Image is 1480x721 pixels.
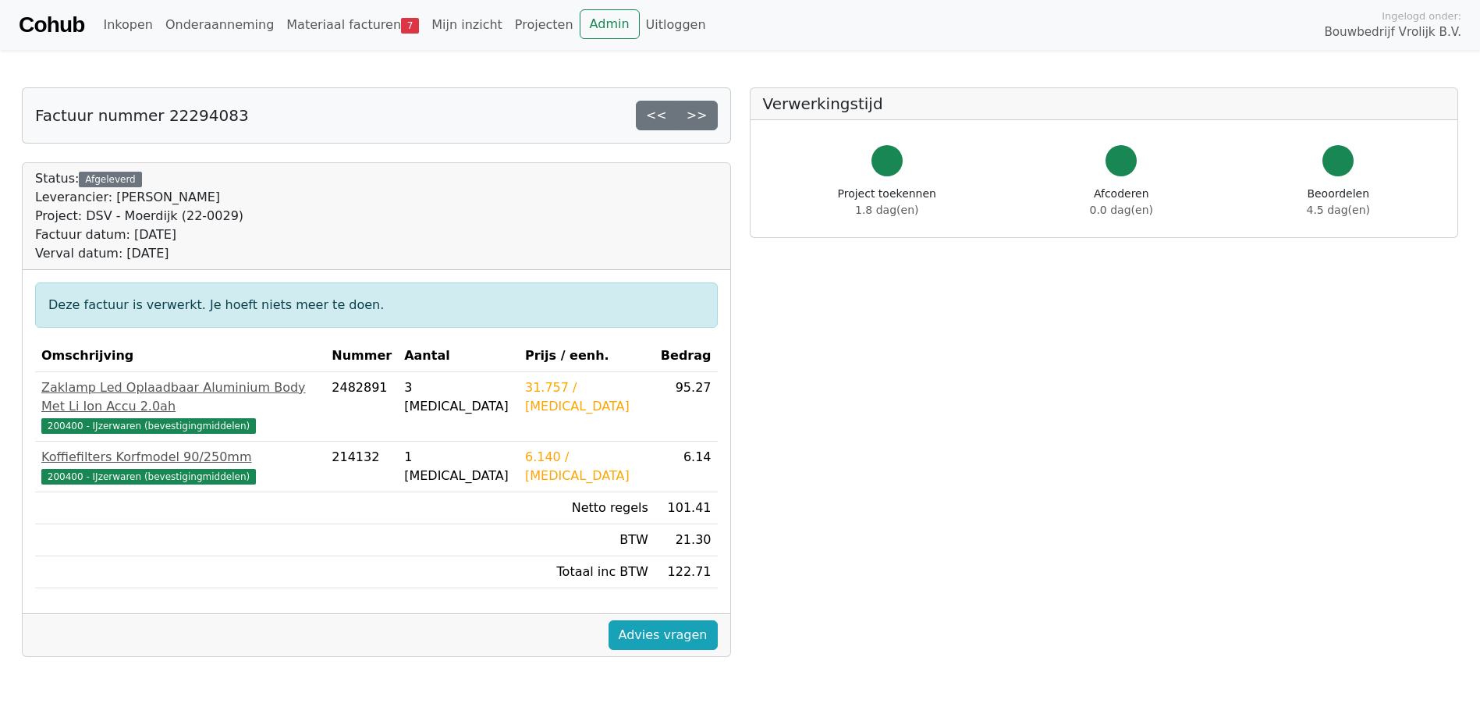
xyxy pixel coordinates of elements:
a: Inkopen [97,9,158,41]
a: Materiaal facturen7 [280,9,425,41]
a: Advies vragen [609,620,718,650]
div: Factuur datum: [DATE] [35,226,243,244]
th: Bedrag [655,340,718,372]
a: Projecten [509,9,580,41]
a: Uitloggen [640,9,712,41]
div: Koffiefilters Korfmodel 90/250mm [41,448,319,467]
span: 200400 - IJzerwaren (bevestigingmiddelen) [41,418,256,434]
a: >> [676,101,718,130]
a: Mijn inzicht [425,9,509,41]
div: Leverancier: [PERSON_NAME] [35,188,243,207]
td: BTW [519,524,655,556]
span: 200400 - IJzerwaren (bevestigingmiddelen) [41,469,256,485]
td: Totaal inc BTW [519,556,655,588]
td: 6.14 [655,442,718,492]
div: Project: DSV - Moerdijk (22-0029) [35,207,243,226]
td: 101.41 [655,492,718,524]
div: 1 [MEDICAL_DATA] [404,448,513,485]
a: Admin [580,9,640,39]
div: 6.140 / [MEDICAL_DATA] [525,448,648,485]
div: Beoordelen [1307,186,1370,218]
span: Bouwbedrijf Vrolijk B.V. [1324,23,1461,41]
h5: Factuur nummer 22294083 [35,106,249,125]
td: 95.27 [655,372,718,442]
td: Netto regels [519,492,655,524]
th: Omschrijving [35,340,325,372]
div: Zaklamp Led Oplaadbaar Aluminium Body Met Li Ion Accu 2.0ah [41,378,319,416]
a: << [636,101,677,130]
a: Koffiefilters Korfmodel 90/250mm200400 - IJzerwaren (bevestigingmiddelen) [41,448,319,485]
div: Afgeleverd [79,172,141,187]
div: 3 [MEDICAL_DATA] [404,378,513,416]
span: 1.8 dag(en) [855,204,918,216]
a: Cohub [19,6,84,44]
h5: Verwerkingstijd [763,94,1446,113]
th: Nummer [325,340,398,372]
div: Afcoderen [1090,186,1153,218]
span: 7 [401,18,419,34]
span: Ingelogd onder: [1382,9,1461,23]
td: 122.71 [655,556,718,588]
div: 31.757 / [MEDICAL_DATA] [525,378,648,416]
div: Deze factuur is verwerkt. Je hoeft niets meer te doen. [35,282,718,328]
div: Project toekennen [838,186,936,218]
td: 21.30 [655,524,718,556]
a: Zaklamp Led Oplaadbaar Aluminium Body Met Li Ion Accu 2.0ah200400 - IJzerwaren (bevestigingmiddelen) [41,378,319,435]
td: 2482891 [325,372,398,442]
td: 214132 [325,442,398,492]
div: Status: [35,169,243,263]
a: Onderaanneming [159,9,280,41]
span: 0.0 dag(en) [1090,204,1153,216]
th: Prijs / eenh. [519,340,655,372]
div: Verval datum: [DATE] [35,244,243,263]
th: Aantal [398,340,519,372]
span: 4.5 dag(en) [1307,204,1370,216]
